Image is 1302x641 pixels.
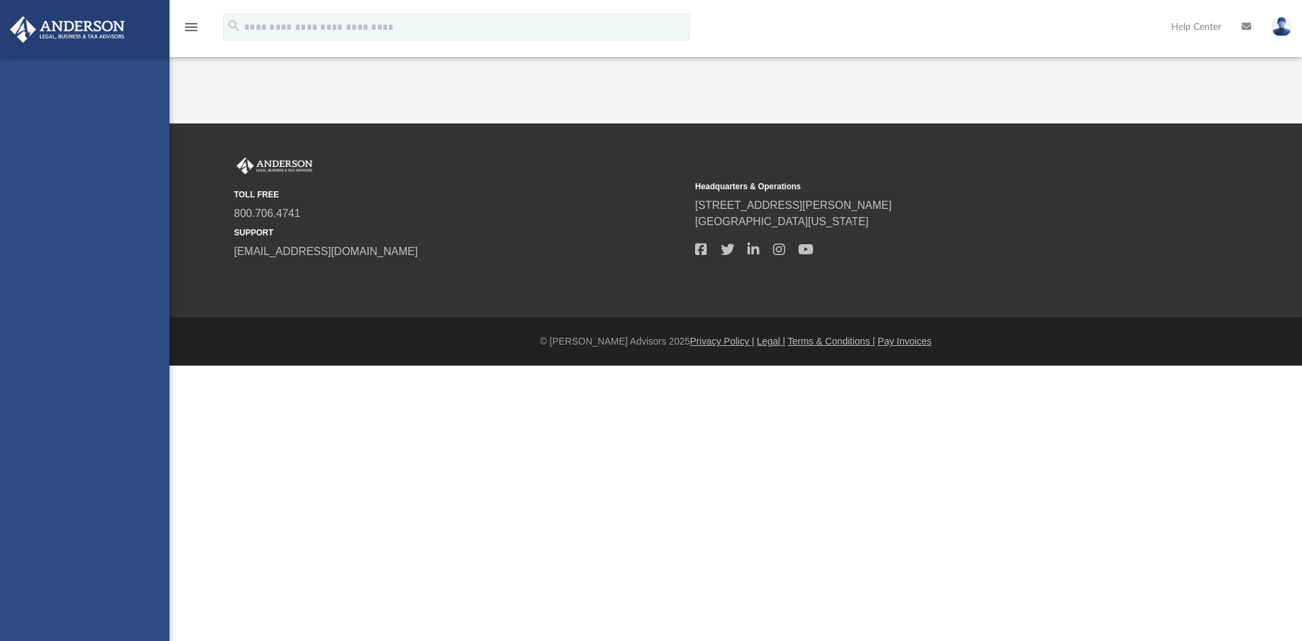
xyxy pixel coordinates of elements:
a: [GEOGRAPHIC_DATA][US_STATE] [695,216,869,227]
i: menu [183,19,199,35]
small: Headquarters & Operations [695,180,1147,193]
small: TOLL FREE [234,189,686,201]
small: SUPPORT [234,227,686,239]
a: 800.706.4741 [234,208,300,219]
img: Anderson Advisors Platinum Portal [234,157,315,175]
img: User Pic [1271,17,1292,37]
a: [STREET_ADDRESS][PERSON_NAME] [695,199,892,211]
a: [EMAIL_ADDRESS][DOMAIN_NAME] [234,246,418,257]
a: Legal | [757,336,785,347]
a: Privacy Policy | [690,336,755,347]
div: © [PERSON_NAME] Advisors 2025 [170,334,1302,349]
a: menu [183,26,199,35]
a: Terms & Conditions | [788,336,875,347]
img: Anderson Advisors Platinum Portal [6,16,129,43]
i: search [226,18,241,33]
a: Pay Invoices [877,336,931,347]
